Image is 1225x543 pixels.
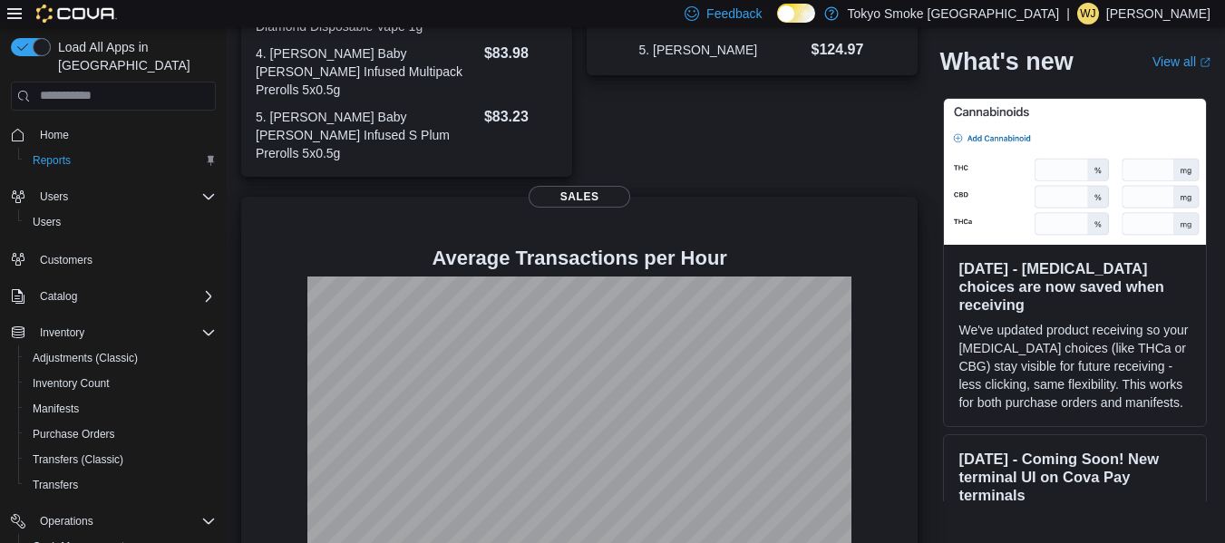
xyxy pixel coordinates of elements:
[638,41,803,59] dt: 5. [PERSON_NAME]
[939,47,1073,76] h2: What's new
[25,423,216,445] span: Purchase Orders
[848,3,1060,24] p: Tokyo Smoke [GEOGRAPHIC_DATA]
[958,321,1191,412] p: We've updated product receiving so your [MEDICAL_DATA] choices (like THCa or CBG) stay visible fo...
[4,246,223,272] button: Customers
[40,514,93,528] span: Operations
[1066,3,1070,24] p: |
[33,249,100,271] a: Customers
[51,38,216,74] span: Load All Apps in [GEOGRAPHIC_DATA]
[529,186,630,208] span: Sales
[25,449,131,470] a: Transfers (Classic)
[18,472,223,498] button: Transfers
[484,43,558,64] dd: $83.98
[33,124,76,146] a: Home
[25,398,86,420] a: Manifests
[18,422,223,447] button: Purchase Orders
[812,39,867,61] dd: $124.97
[33,247,216,270] span: Customers
[40,289,77,304] span: Catalog
[25,398,216,420] span: Manifests
[40,325,84,340] span: Inventory
[33,427,115,441] span: Purchase Orders
[40,189,68,204] span: Users
[25,373,117,394] a: Inventory Count
[33,286,84,307] button: Catalog
[25,449,216,470] span: Transfers (Classic)
[33,186,75,208] button: Users
[706,5,762,23] span: Feedback
[18,447,223,472] button: Transfers (Classic)
[33,215,61,229] span: Users
[33,478,78,492] span: Transfers
[25,347,145,369] a: Adjustments (Classic)
[4,184,223,209] button: Users
[33,186,216,208] span: Users
[18,345,223,371] button: Adjustments (Classic)
[1152,54,1210,69] a: View allExternal link
[33,286,216,307] span: Catalog
[33,153,71,168] span: Reports
[25,474,85,496] a: Transfers
[4,320,223,345] button: Inventory
[1077,3,1099,24] div: William Jenkins
[18,148,223,173] button: Reports
[1200,57,1210,68] svg: External link
[958,450,1191,504] h3: [DATE] - Coming Soon! New terminal UI on Cova Pay terminals
[256,247,903,269] h4: Average Transactions per Hour
[25,423,122,445] a: Purchase Orders
[256,44,477,99] dt: 4. [PERSON_NAME] Baby [PERSON_NAME] Infused Multipack Prerolls 5x0.5g
[40,253,92,267] span: Customers
[958,259,1191,314] h3: [DATE] - [MEDICAL_DATA] choices are now saved when receiving
[25,211,216,233] span: Users
[25,347,216,369] span: Adjustments (Classic)
[33,322,92,344] button: Inventory
[18,209,223,235] button: Users
[36,5,117,23] img: Cova
[777,23,778,24] span: Dark Mode
[4,121,223,148] button: Home
[1080,3,1095,24] span: WJ
[25,474,216,496] span: Transfers
[18,396,223,422] button: Manifests
[25,150,78,171] a: Reports
[33,322,216,344] span: Inventory
[25,373,216,394] span: Inventory Count
[33,376,110,391] span: Inventory Count
[33,452,123,467] span: Transfers (Classic)
[25,150,216,171] span: Reports
[18,371,223,396] button: Inventory Count
[33,123,216,146] span: Home
[33,510,101,532] button: Operations
[4,284,223,309] button: Catalog
[33,510,216,532] span: Operations
[256,108,477,162] dt: 5. [PERSON_NAME] Baby [PERSON_NAME] Infused S Plum Prerolls 5x0.5g
[33,402,79,416] span: Manifests
[25,211,68,233] a: Users
[777,4,815,23] input: Dark Mode
[33,351,138,365] span: Adjustments (Classic)
[1106,3,1210,24] p: [PERSON_NAME]
[40,128,69,142] span: Home
[4,509,223,534] button: Operations
[484,106,558,128] dd: $83.23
